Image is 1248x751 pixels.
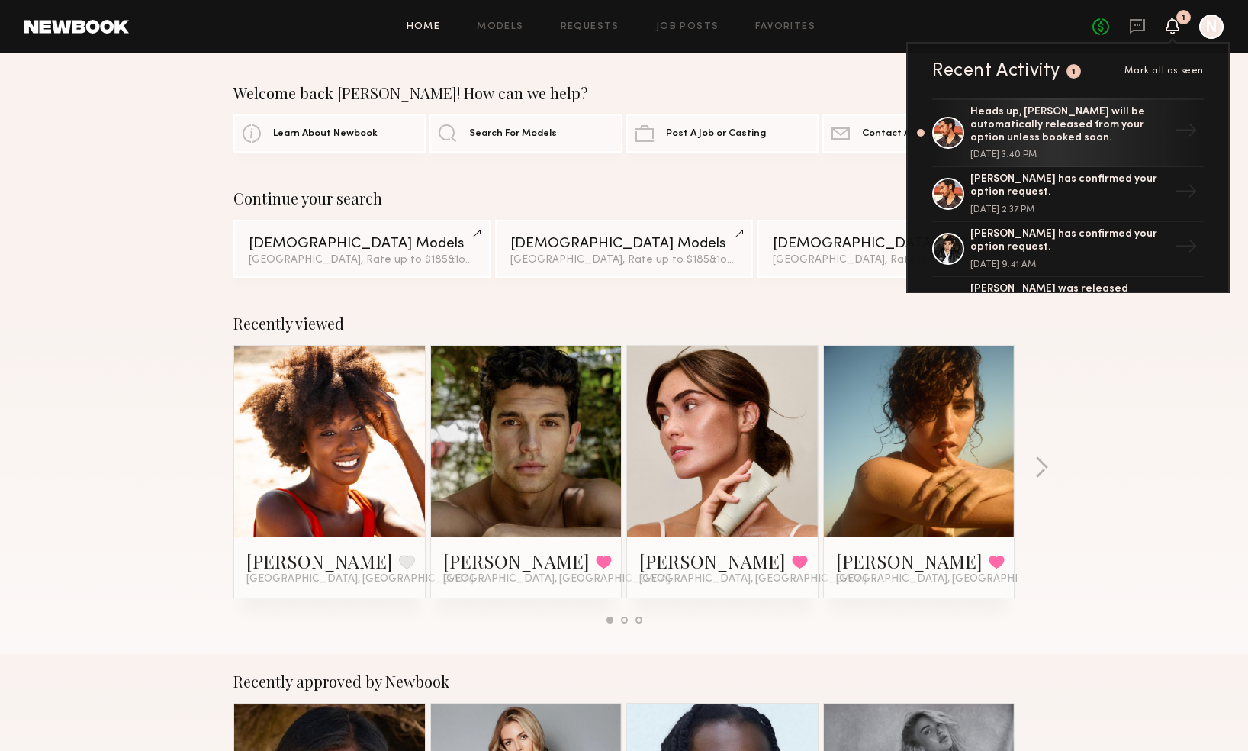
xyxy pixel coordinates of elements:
div: Recently viewed [233,314,1015,333]
div: [DEMOGRAPHIC_DATA] Models [510,237,737,251]
div: Recently approved by Newbook [233,672,1015,691]
a: Contact Account Manager [822,114,1015,153]
a: [PERSON_NAME] [246,549,393,573]
span: & 1 other filter [448,255,513,265]
a: Heads up, [PERSON_NAME] will be automatically released from your option unless booked soon.[DATE]... [932,98,1204,167]
div: → [1169,290,1204,330]
div: [GEOGRAPHIC_DATA], Rate up to $185 [510,255,737,266]
div: [PERSON_NAME] was released because it is 24hrs or less before the job start time. [970,283,1169,321]
a: Models [477,22,523,32]
div: → [1169,229,1204,269]
a: Favorites [755,22,815,32]
div: [GEOGRAPHIC_DATA], Rate up to $185 [249,255,475,266]
a: [DEMOGRAPHIC_DATA] Models[GEOGRAPHIC_DATA], Rate up to $185&1other filter [233,220,491,278]
a: [PERSON_NAME] has confirmed your option request.[DATE] 9:41 AM→ [932,222,1204,277]
a: [PERSON_NAME] [836,549,983,573]
div: [DATE] 2:37 PM [970,205,1169,214]
div: 1 [1182,14,1185,22]
div: [DEMOGRAPHIC_DATA] Models [249,237,475,251]
div: [PERSON_NAME] has confirmed your option request. [970,228,1169,254]
span: [GEOGRAPHIC_DATA], [GEOGRAPHIC_DATA] [836,573,1063,585]
a: [DEMOGRAPHIC_DATA] Models[GEOGRAPHIC_DATA], Rate up to $185&1other filter [495,220,752,278]
span: Post A Job or Casting [666,129,766,139]
a: Home [407,22,441,32]
a: Search For Models [429,114,622,153]
div: 1 [1072,68,1076,76]
div: [GEOGRAPHIC_DATA], Rate up to $185 [773,255,999,266]
span: [GEOGRAPHIC_DATA], [GEOGRAPHIC_DATA] [246,573,474,585]
a: Learn About Newbook [233,114,426,153]
span: & 1 other filter [709,255,775,265]
span: [GEOGRAPHIC_DATA], [GEOGRAPHIC_DATA] [443,573,671,585]
a: Post A Job or Casting [626,114,819,153]
a: [PERSON_NAME] [639,549,786,573]
a: [PERSON_NAME] has confirmed your option request.[DATE] 2:37 PM→ [932,167,1204,222]
div: Welcome back [PERSON_NAME]! How can we help? [233,84,1015,102]
a: [PERSON_NAME] [443,549,590,573]
div: → [1169,174,1204,214]
a: [DEMOGRAPHIC_DATA] & [DEMOGRAPHIC_DATA] Models[GEOGRAPHIC_DATA], Rate up to $185&1other filter [757,220,1015,278]
a: Job Posts [656,22,719,32]
a: [PERSON_NAME] was released because it is 24hrs or less before the job start time.→ [932,277,1204,344]
a: N [1199,15,1224,39]
span: Learn About Newbook [273,129,378,139]
div: → [1169,113,1204,153]
span: Search For Models [469,129,557,139]
div: Continue your search [233,189,1015,208]
div: Heads up, [PERSON_NAME] will be automatically released from your option unless booked soon. [970,106,1169,144]
div: [DEMOGRAPHIC_DATA] & [DEMOGRAPHIC_DATA] Models [773,237,999,251]
span: Mark all as seen [1124,66,1204,76]
span: [GEOGRAPHIC_DATA], [GEOGRAPHIC_DATA] [639,573,867,585]
div: [PERSON_NAME] has confirmed your option request. [970,173,1169,199]
div: [DATE] 9:41 AM [970,260,1169,269]
span: Contact Account Manager [862,129,989,139]
div: [DATE] 3:40 PM [970,150,1169,160]
a: Requests [561,22,619,32]
div: Recent Activity [932,62,1060,80]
